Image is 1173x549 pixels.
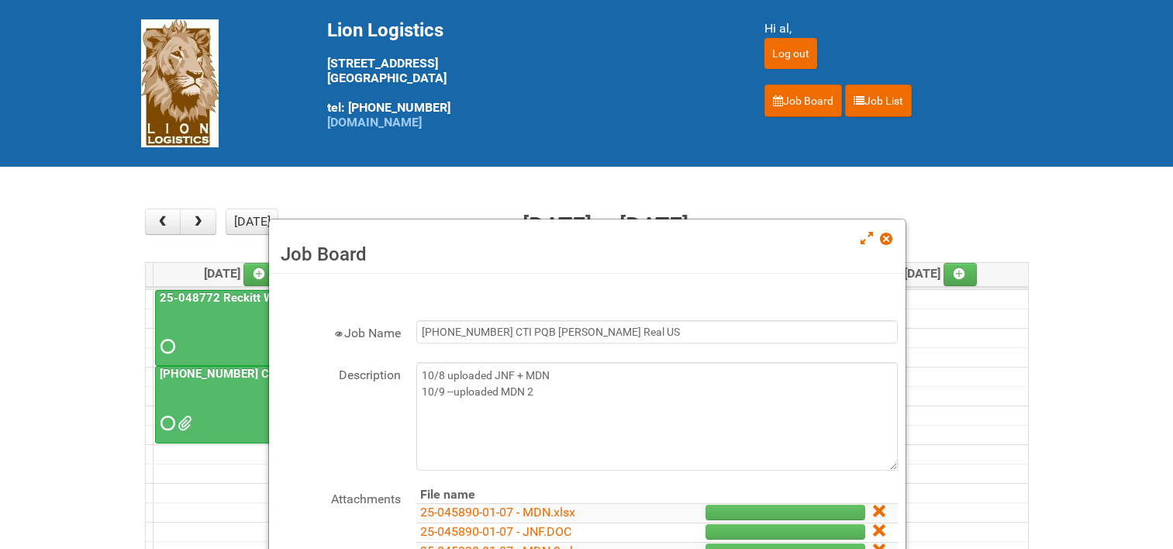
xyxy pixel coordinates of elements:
[155,366,323,443] a: [PHONE_NUMBER] CTI PQB [PERSON_NAME] Real US
[327,115,422,129] a: [DOMAIN_NAME]
[764,19,1033,38] div: Hi al,
[327,19,726,129] div: [STREET_ADDRESS] [GEOGRAPHIC_DATA] tel: [PHONE_NUMBER]
[277,362,401,385] label: Description
[204,266,278,281] span: [DATE]
[141,19,219,147] img: Lion Logistics
[523,209,688,244] h2: [DATE] – [DATE]
[420,524,571,539] a: 25-045890-01-07 - JNF.DOC
[277,486,401,509] label: Attachments
[845,85,912,117] a: Job List
[764,85,842,117] a: Job Board
[160,418,171,429] span: Requested
[157,367,445,381] a: [PHONE_NUMBER] CTI PQB [PERSON_NAME] Real US
[155,290,323,367] a: 25-048772 Reckitt Wipes Stage 4
[416,362,898,471] textarea: 10/8 uploaded JNF + MDN 10/9 --uploaded MDN 2
[904,266,978,281] span: [DATE]
[157,291,342,305] a: 25-048772 Reckitt Wipes Stage 4
[944,263,978,286] a: Add an event
[327,19,443,41] span: Lion Logistics
[281,243,894,266] h3: Job Board
[226,209,278,235] button: [DATE]
[416,486,641,504] th: File name
[178,418,188,429] span: 25-045890-01-07 - MDN 2.xlsx 25-045890-01-07 - JNF.DOC 25-045890-01-07 - MDN.xlsx
[277,320,401,343] label: Job Name
[420,505,575,520] a: 25-045890-01-07 - MDN.xlsx
[764,38,817,69] input: Log out
[243,263,278,286] a: Add an event
[160,341,171,352] span: Requested
[141,75,219,90] a: Lion Logistics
